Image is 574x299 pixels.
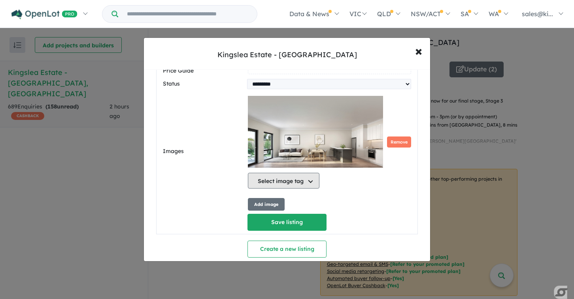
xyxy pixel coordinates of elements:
[522,10,553,18] span: sales@ki...
[163,147,245,156] label: Images
[387,136,411,148] button: Remove
[217,50,357,60] div: Kingslea Estate - [GEOGRAPHIC_DATA]
[248,92,383,171] img: Kingslea Estate - Broadmeadows - Lot 193, 197, 198, 199
[163,79,244,89] label: Status
[248,198,285,211] button: Add image
[248,173,319,189] button: Select image tag
[415,42,422,59] span: ×
[11,9,77,19] img: Openlot PRO Logo White
[247,214,327,231] button: Save listing
[247,241,327,258] button: Create a new listing
[120,6,255,22] input: Try estate name, suburb, builder or developer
